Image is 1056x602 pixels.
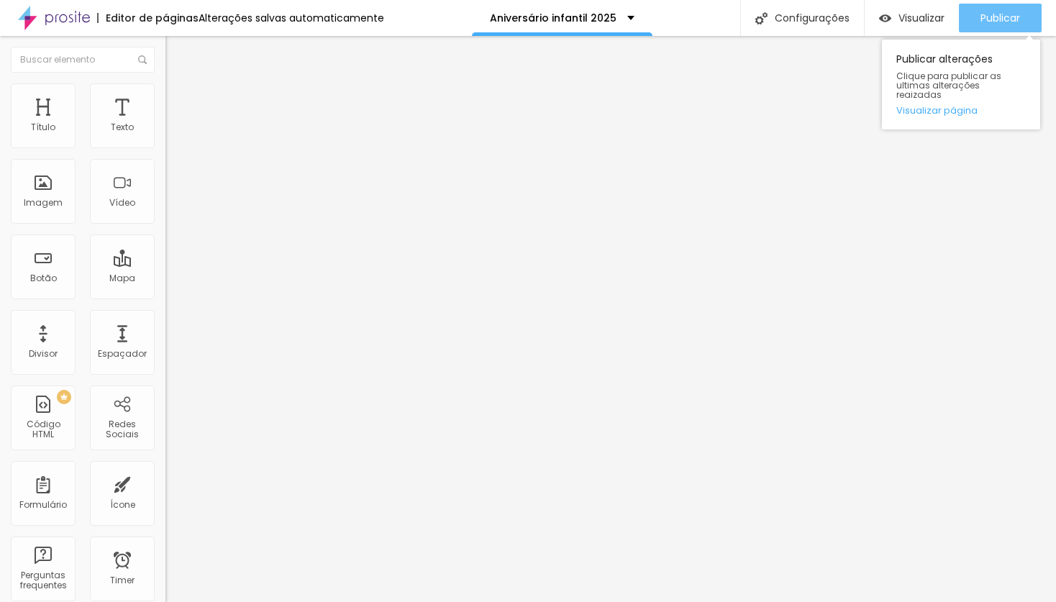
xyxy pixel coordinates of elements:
a: Visualizar página [896,106,1026,115]
button: Visualizar [865,4,959,32]
span: Publicar [980,12,1020,24]
div: Imagem [24,198,63,208]
p: Aniversário infantil 2025 [490,13,616,23]
div: Ícone [110,500,135,510]
div: Perguntas frequentes [14,570,71,591]
div: Mapa [109,273,135,283]
div: Texto [111,122,134,132]
div: Código HTML [14,419,71,440]
div: Alterações salvas automaticamente [199,13,384,23]
img: Icone [138,55,147,64]
button: Publicar [959,4,1042,32]
img: view-1.svg [879,12,891,24]
div: Timer [110,575,135,585]
img: Icone [755,12,768,24]
div: Editor de páginas [97,13,199,23]
div: Título [31,122,55,132]
div: Redes Sociais [94,419,150,440]
div: Botão [30,273,57,283]
div: Publicar alterações [882,40,1040,129]
input: Buscar elemento [11,47,155,73]
span: Visualizar [898,12,945,24]
div: Formulário [19,500,67,510]
div: Vídeo [109,198,135,208]
div: Divisor [29,349,58,359]
span: Clique para publicar as ultimas alterações reaizadas [896,71,1026,100]
div: Espaçador [98,349,147,359]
